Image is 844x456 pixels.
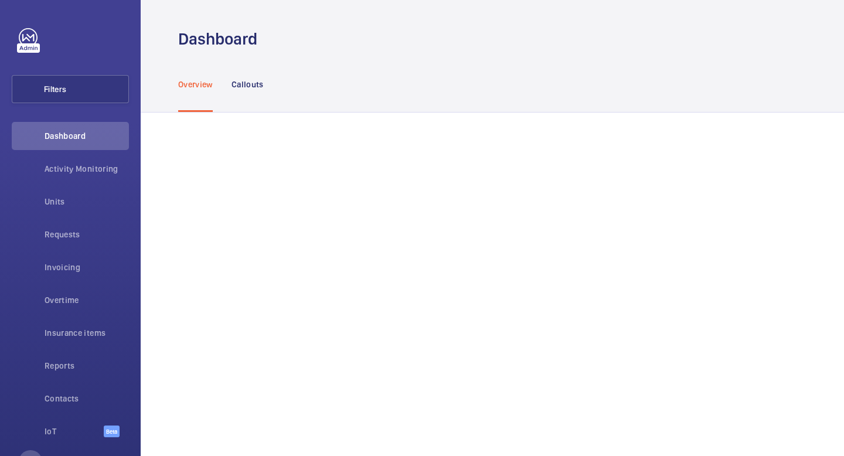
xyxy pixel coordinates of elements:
p: Callouts [232,79,264,90]
p: Overview [178,79,213,90]
span: Insurance items [45,327,129,339]
span: Units [45,196,129,207]
h1: Dashboard [178,28,264,50]
button: Filters [12,75,129,103]
span: Dashboard [45,130,129,142]
span: Invoicing [45,261,129,273]
span: Contacts [45,393,129,404]
span: IoT [45,426,104,437]
span: Filters [44,83,66,95]
span: Reports [45,360,129,372]
span: Overtime [45,294,129,306]
span: Activity Monitoring [45,163,129,175]
span: Beta [104,426,120,437]
span: Requests [45,229,129,240]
